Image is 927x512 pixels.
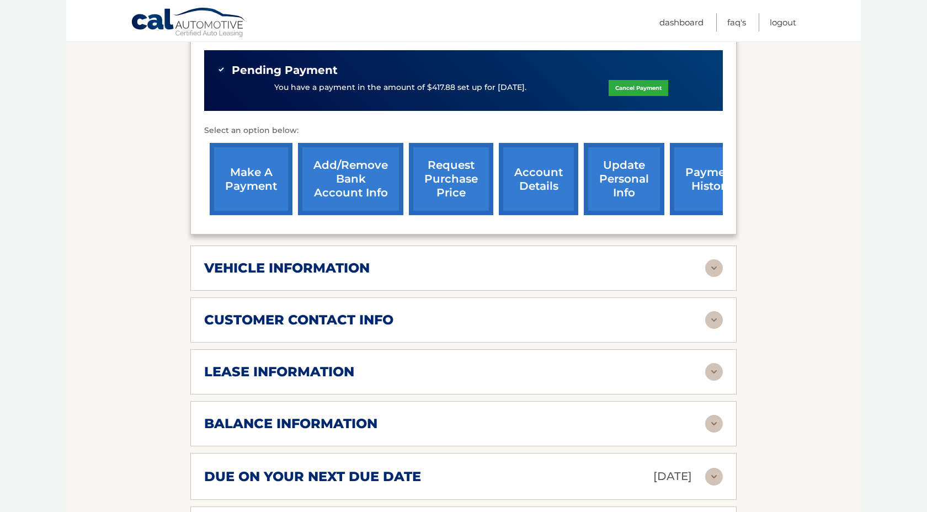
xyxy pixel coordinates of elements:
h2: balance information [204,415,377,432]
a: Dashboard [659,13,704,31]
a: account details [499,143,578,215]
a: Add/Remove bank account info [298,143,403,215]
a: update personal info [584,143,664,215]
img: accordion-rest.svg [705,468,723,486]
h2: lease information [204,364,354,380]
p: You have a payment in the amount of $417.88 set up for [DATE]. [274,82,526,94]
img: accordion-rest.svg [705,415,723,433]
h2: due on your next due date [204,468,421,485]
a: Cancel Payment [609,80,668,96]
img: accordion-rest.svg [705,311,723,329]
a: payment history [670,143,753,215]
img: accordion-rest.svg [705,259,723,277]
h2: vehicle information [204,260,370,276]
a: make a payment [210,143,292,215]
img: check-green.svg [217,66,225,73]
a: Cal Automotive [131,7,247,39]
a: FAQ's [727,13,746,31]
p: [DATE] [653,467,692,486]
h2: customer contact info [204,312,393,328]
p: Select an option below: [204,124,723,137]
a: request purchase price [409,143,493,215]
a: Logout [770,13,796,31]
img: accordion-rest.svg [705,363,723,381]
span: Pending Payment [232,63,338,77]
